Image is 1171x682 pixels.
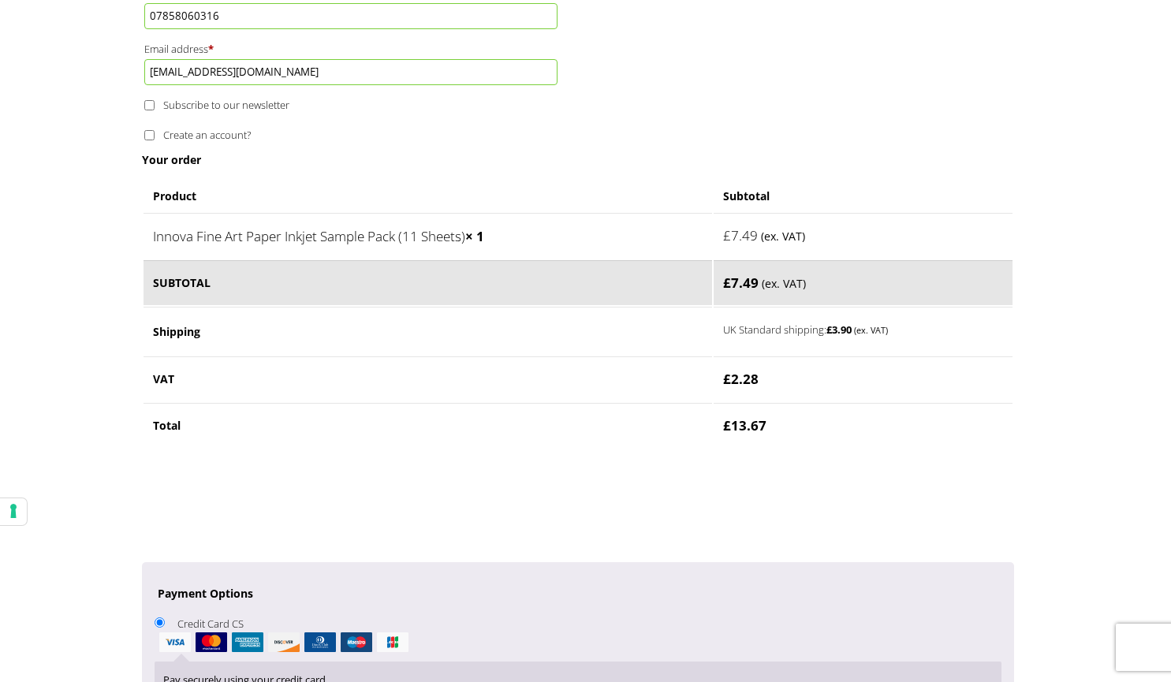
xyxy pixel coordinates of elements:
th: Total [144,403,712,448]
small: (ex. VAT) [761,229,805,244]
h3: Your order [142,152,1014,167]
small: (ex. VAT) [854,324,888,336]
small: (ex. VAT) [762,276,806,291]
th: Product [144,181,712,211]
img: jcb [377,632,408,652]
span: Subscribe to our newsletter [163,98,289,112]
th: Subtotal [144,260,712,306]
strong: × 1 [465,227,484,245]
th: Subtotal [714,181,1013,211]
th: VAT [144,356,712,401]
img: maestro [341,632,372,652]
bdi: 3.90 [826,322,852,337]
iframe: reCAPTCHA [142,468,382,529]
span: £ [723,226,731,244]
label: UK Standard shipping: [723,319,975,338]
img: visa [159,632,191,652]
td: Innova Fine Art Paper Inkjet Sample Pack (11 Sheets) [144,213,712,259]
input: Create an account? [144,130,155,140]
span: £ [723,370,731,388]
span: Create an account? [163,128,251,142]
bdi: 7.49 [723,226,758,244]
img: discover [268,632,300,652]
input: Subscribe to our newsletter [144,100,155,110]
img: amex [232,632,263,652]
label: Credit Card CS [155,617,1001,652]
img: dinersclub [304,632,336,652]
span: £ [723,416,731,434]
img: mastercard [196,632,227,652]
label: Email address [144,39,558,59]
span: £ [723,274,731,292]
bdi: 2.28 [723,370,759,388]
th: Shipping [144,307,712,355]
bdi: 7.49 [723,274,759,292]
span: £ [826,322,832,337]
bdi: 13.67 [723,416,766,434]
